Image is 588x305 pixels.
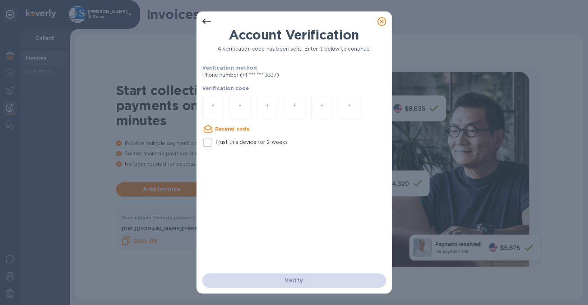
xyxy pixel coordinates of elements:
p: Phone number (+1 *** *** 3337) [202,71,334,79]
b: Verification method [202,65,257,71]
p: Trust this device for 2 weeks [215,139,288,146]
p: A verification code has been sent. Enter it below to continue. [202,45,386,53]
h1: Account Verification [202,27,386,42]
p: Verification code [202,85,386,92]
u: Resend code [215,126,250,132]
